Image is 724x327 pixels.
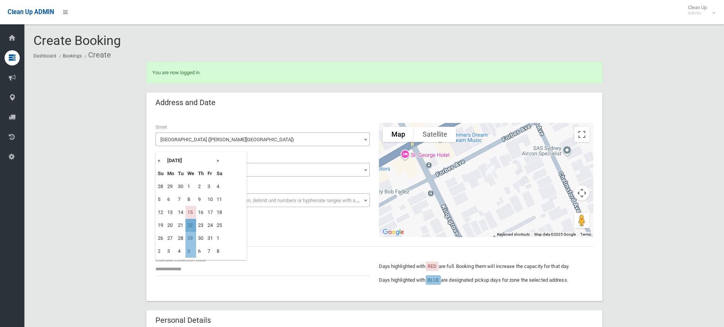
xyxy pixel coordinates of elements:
[176,193,185,206] td: 7
[215,193,224,206] td: 11
[381,227,406,237] a: Open this area in Google Maps (opens a new window)
[215,245,224,258] td: 8
[580,232,591,236] a: Terms (opens in new tab)
[165,219,176,232] td: 20
[215,154,224,167] th: »
[206,180,215,193] td: 3
[146,62,602,83] div: You are now logged in.
[185,206,196,219] td: 15
[196,245,206,258] td: 6
[684,5,714,16] span: Clean Up
[176,167,185,180] th: Tu
[483,161,498,180] div: 8 Forbes Avenue, BELMORE NSW 2192
[8,8,54,16] span: Clean Up ADMIN
[534,232,576,236] span: Map data ©2025 Google
[146,95,225,110] header: Address and Date
[196,167,206,180] th: Th
[160,198,373,203] span: Select the unit number from the dropdown, delimit unit numbers or hyphenate ranges with a comma
[33,33,121,48] span: Create Booking
[156,180,165,193] td: 28
[497,232,530,237] button: Keyboard shortcuts
[156,232,165,245] td: 26
[414,127,456,142] button: Show satellite imagery
[206,245,215,258] td: 7
[196,193,206,206] td: 9
[574,185,589,201] button: Map camera controls
[428,263,437,269] span: RED
[157,134,368,145] span: Forbes Avenue (BELMORE 2192)
[156,206,165,219] td: 12
[156,219,165,232] td: 19
[215,219,224,232] td: 25
[379,276,593,285] p: Days highlighted with are designated pickup days for zone the selected address.
[185,167,196,180] th: We
[215,180,224,193] td: 4
[165,180,176,193] td: 29
[185,193,196,206] td: 8
[156,245,165,258] td: 2
[215,167,224,180] th: Sa
[574,213,589,228] button: Drag Pegman onto the map to open Street View
[176,180,185,193] td: 30
[196,206,206,219] td: 16
[165,206,176,219] td: 13
[165,154,215,167] th: [DATE]
[165,167,176,180] th: Mo
[206,219,215,232] td: 24
[176,232,185,245] td: 28
[185,232,196,245] td: 29
[196,232,206,245] td: 30
[196,180,206,193] td: 2
[206,167,215,180] th: Fr
[156,167,165,180] th: Su
[574,127,589,142] button: Toggle fullscreen view
[206,232,215,245] td: 31
[156,193,165,206] td: 5
[381,227,406,237] img: Google
[157,165,368,175] span: 8
[206,206,215,219] td: 17
[383,127,414,142] button: Show street map
[63,53,82,59] a: Bookings
[155,163,370,177] span: 8
[185,180,196,193] td: 1
[156,154,165,167] th: «
[83,48,111,62] li: Create
[176,206,185,219] td: 14
[185,219,196,232] td: 22
[33,53,56,59] a: Dashboard
[165,193,176,206] td: 6
[185,245,196,258] td: 5
[165,245,176,258] td: 3
[176,219,185,232] td: 21
[155,132,370,146] span: Forbes Avenue (BELMORE 2192)
[165,232,176,245] td: 27
[379,262,593,271] p: Days highlighted with are full. Booking them will increase the capacity for that day.
[688,10,707,16] small: Admin
[215,232,224,245] td: 1
[428,277,439,283] span: BLUE
[176,245,185,258] td: 4
[215,206,224,219] td: 18
[196,219,206,232] td: 23
[206,193,215,206] td: 10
